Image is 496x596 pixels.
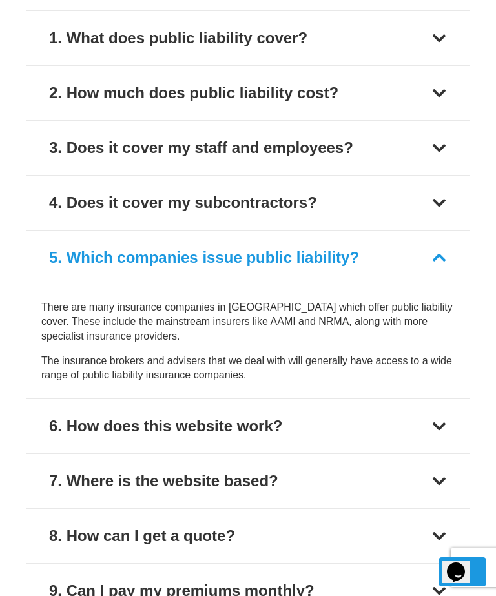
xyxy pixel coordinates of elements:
a: Back to top [439,557,486,586]
iframe: chat widget [442,544,483,583]
p: There are many insurance companies in [GEOGRAPHIC_DATA] which offer public liability cover. These... [41,300,455,344]
button: 2. How much does public liability cost? [26,66,470,120]
button: 8. How can I get a quote? [26,509,470,563]
p: The insurance brokers and advisers that we deal with will generally have access to a wide range o... [41,354,455,383]
button: 7. Where is the website based? [26,454,470,508]
div: 5. Which companies issue public liability? [49,246,359,269]
div: 6. How does this website work? [49,415,282,438]
div: 7. Where is the website based? [49,469,278,493]
button: 5. Which companies issue public liability? [26,231,470,285]
div: 2. How much does public liability cost? [49,81,338,105]
button: 1. What does public liability cover? [26,11,470,65]
button: 4. Does it cover my subcontractors? [26,176,470,230]
button: 3. Does it cover my staff and employees? [26,121,470,175]
div: 4. Does it cover my subcontractors? [49,191,317,214]
button: 6. How does this website work? [26,399,470,453]
div: 1. What does public liability cover? [49,26,307,50]
div: 8. How can I get a quote? [49,524,235,548]
div: 3. Does it cover my staff and employees? [49,136,353,159]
